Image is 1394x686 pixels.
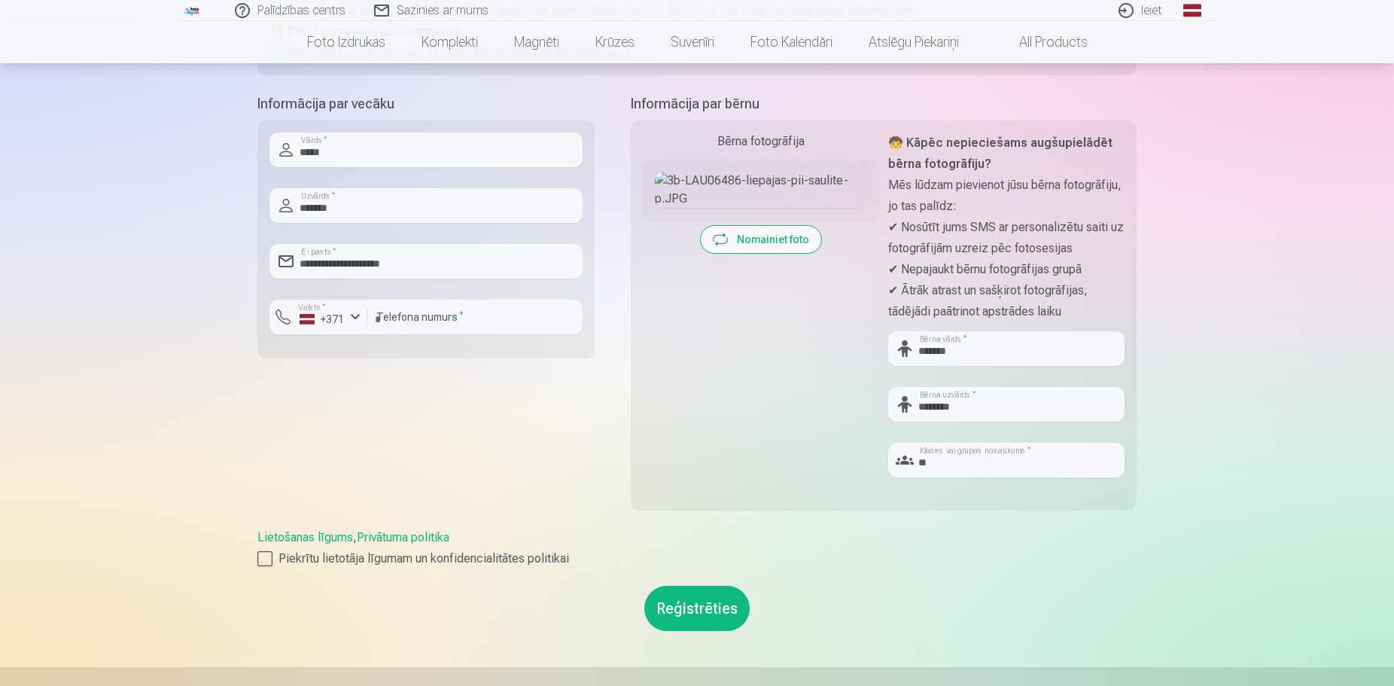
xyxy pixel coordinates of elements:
[184,6,200,15] img: /fa1
[888,136,1112,171] strong: 🧒 Kāpēc nepieciešams augšupielādēt bērna fotogrāfiju?
[403,21,496,63] a: Komplekti
[701,226,821,253] button: Nomainiet foto
[888,175,1125,217] p: Mēs lūdzam pievienot jūsu bērna fotogrāfiju, jo tas palīdz:
[294,302,330,313] label: Valsts
[643,133,879,151] div: Bērna fotogrāfija
[888,217,1125,259] p: ✔ Nosūtīt jums SMS ar personalizētu saiti uz fotogrāfijām uzreiz pēc fotosesijas
[732,21,851,63] a: Foto kalendāri
[257,530,353,544] a: Lietošanas līgums
[269,300,367,334] button: Valsts*+371
[577,21,653,63] a: Krūzes
[631,93,1137,114] h5: Informācija par bērnu
[257,529,1137,568] div: ,
[357,530,449,544] a: Privātuma politika
[655,172,867,208] img: 3b-LAU06486-liepajas-pii-saulite-p.JPG
[653,21,732,63] a: Suvenīri
[644,586,750,631] button: Reģistrēties
[888,280,1125,322] p: ✔ Ātrāk atrast un sašķirot fotogrāfijas, tādējādi paātrinot apstrādes laiku
[257,93,595,114] h5: Informācija par vecāku
[289,21,403,63] a: Foto izdrukas
[257,550,1137,568] label: Piekrītu lietotāja līgumam un konfidencialitātes politikai
[496,21,577,63] a: Magnēti
[888,259,1125,280] p: ✔ Nepajaukt bērnu fotogrāfijas grupā
[300,312,345,327] div: +371
[977,21,1106,63] a: All products
[851,21,977,63] a: Atslēgu piekariņi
